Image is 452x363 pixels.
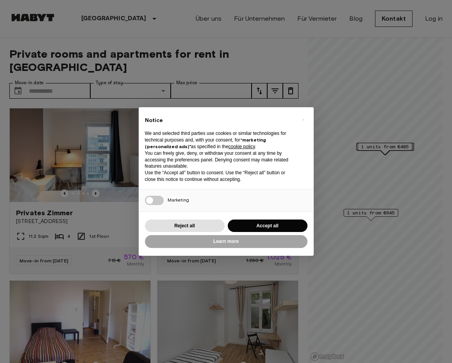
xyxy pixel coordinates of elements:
[145,137,266,149] strong: “marketing (personalized ads)”
[302,115,305,124] span: ×
[229,144,255,149] a: cookie policy
[168,197,189,203] span: Marketing
[228,220,307,232] button: Accept all
[145,220,225,232] button: Reject all
[297,113,310,126] button: Close this notice
[145,150,295,170] p: You can freely give, deny, or withdraw your consent at any time by accessing the preferences pane...
[145,117,295,124] h2: Notice
[145,130,295,150] p: We and selected third parties use cookies or similar technologies for technical purposes and, wit...
[145,235,307,248] button: Learn more
[145,170,295,183] p: Use the “Accept all” button to consent. Use the “Reject all” button or close this notice to conti...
